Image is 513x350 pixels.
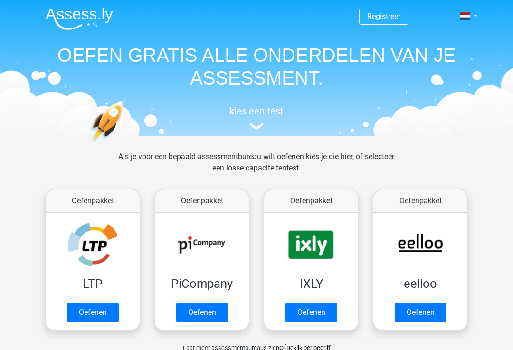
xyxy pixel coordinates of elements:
div: Als je voor een bepaald assessmentbureau wilt oefenen kies je die hier, of selecteer een losse ca... [111,151,402,185]
a: kies een test [38,105,475,131]
a: Oefenen [285,303,337,322]
a: Oefenen [176,303,228,322]
h5: kies een test [38,105,475,117]
img: assessment [249,123,264,130]
a: Registreer [367,12,400,21]
h1: OEFEN GRATIS ALLE ONDERDELEN VAN JE ASSESSMENT. [38,44,475,89]
a: Oefenen [395,303,446,322]
img: Assessly [46,8,113,30]
img: oefenen [90,101,160,187]
a: Oefenen [67,303,119,322]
